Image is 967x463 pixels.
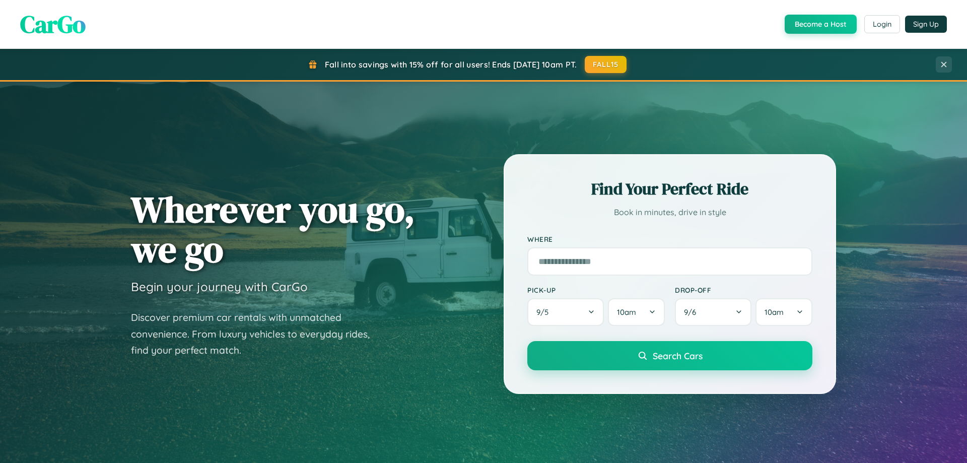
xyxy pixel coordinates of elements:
[527,205,812,220] p: Book in minutes, drive in style
[527,298,604,326] button: 9/5
[536,307,554,317] span: 9 / 5
[675,286,812,294] label: Drop-off
[527,178,812,200] h2: Find Your Perfect Ride
[527,341,812,370] button: Search Cars
[675,298,751,326] button: 9/6
[527,235,812,243] label: Where
[325,59,577,70] span: Fall into savings with 15% off for all users! Ends [DATE] 10am PT.
[684,307,701,317] span: 9 / 6
[864,15,900,33] button: Login
[755,298,812,326] button: 10am
[653,350,703,361] span: Search Cars
[20,8,86,41] span: CarGo
[765,307,784,317] span: 10am
[131,279,308,294] h3: Begin your journey with CarGo
[617,307,636,317] span: 10am
[785,15,857,34] button: Become a Host
[131,189,415,269] h1: Wherever you go, we go
[585,56,627,73] button: FALL15
[905,16,947,33] button: Sign Up
[527,286,665,294] label: Pick-up
[608,298,665,326] button: 10am
[131,309,383,359] p: Discover premium car rentals with unmatched convenience. From luxury vehicles to everyday rides, ...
